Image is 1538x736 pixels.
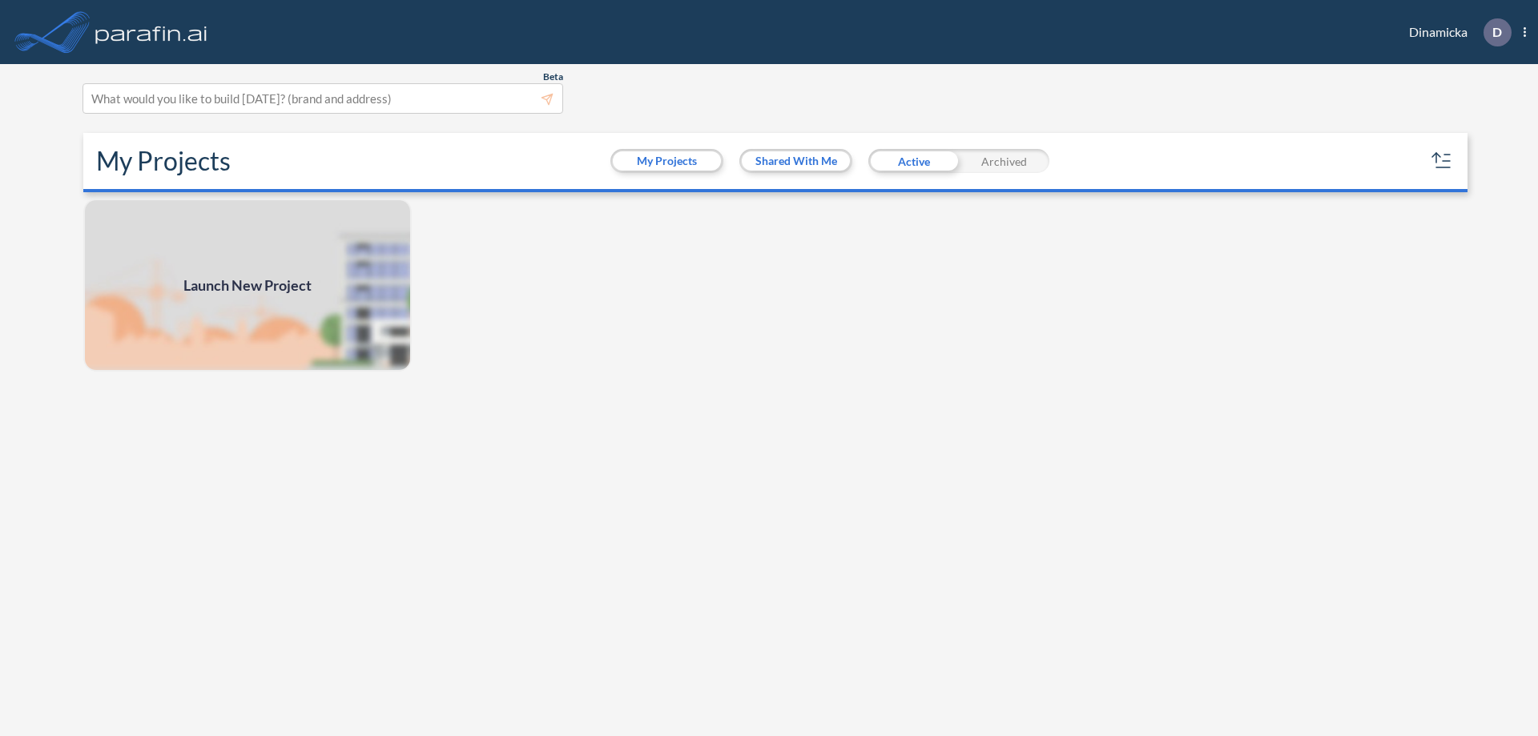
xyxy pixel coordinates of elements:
[868,149,959,173] div: Active
[543,70,563,83] span: Beta
[613,151,721,171] button: My Projects
[83,199,412,372] img: add
[96,146,231,176] h2: My Projects
[959,149,1049,173] div: Archived
[1492,25,1502,39] p: D
[83,199,412,372] a: Launch New Project
[1429,148,1455,174] button: sort
[742,151,850,171] button: Shared With Me
[183,275,312,296] span: Launch New Project
[92,16,211,48] img: logo
[1385,18,1526,46] div: Dinamicka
